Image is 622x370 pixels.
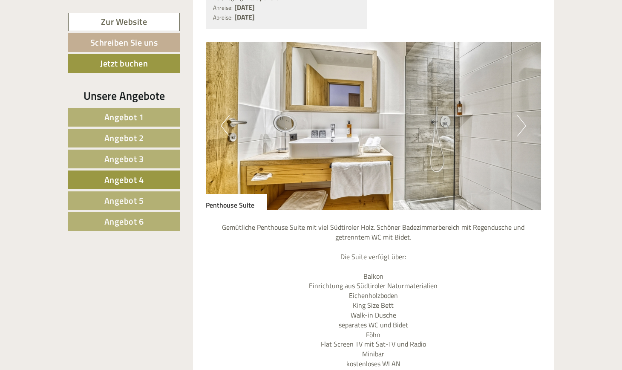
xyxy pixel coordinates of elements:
span: Angebot 1 [104,110,144,124]
span: Angebot 5 [104,194,144,207]
b: [DATE] [234,12,255,22]
b: [DATE] [234,2,255,12]
button: Previous [221,115,230,136]
div: Unsere Angebote [68,88,180,104]
a: Jetzt buchen [68,54,180,73]
img: image [206,42,541,210]
span: Angebot 4 [104,173,144,186]
small: Anreise: [213,3,233,12]
a: Schreiben Sie uns [68,33,180,52]
span: Angebot 3 [104,152,144,165]
button: Next [517,115,526,136]
div: Penthouse Suite [206,194,267,210]
a: Zur Website [68,13,180,31]
span: Angebot 6 [104,215,144,228]
span: Angebot 2 [104,131,144,145]
small: Abreise: [213,13,233,22]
